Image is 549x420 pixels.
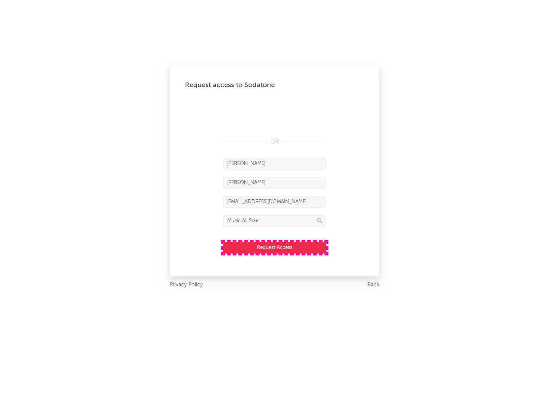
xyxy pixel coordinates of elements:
a: Privacy Policy [170,280,203,290]
input: Last Name [223,177,326,189]
a: Back [368,280,379,290]
input: Division [223,215,326,227]
div: Request access to Sodatone [185,81,364,90]
input: Email [223,196,326,208]
input: First Name [223,158,326,170]
button: Request Access [223,242,326,254]
div: OR [223,137,326,147]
